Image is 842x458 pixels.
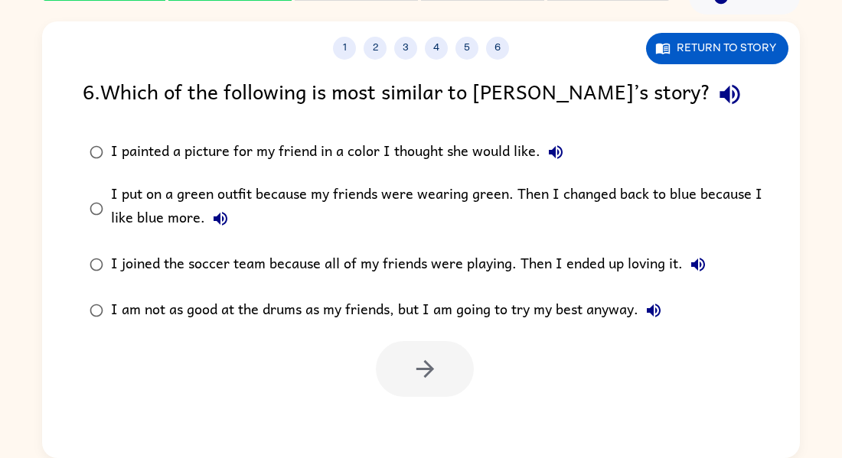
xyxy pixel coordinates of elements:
[111,249,713,280] div: I joined the soccer team because all of my friends were playing. Then I ended up loving it.
[111,137,571,167] div: I painted a picture for my friend in a color I thought she would like.
[364,37,387,60] button: 2
[638,295,669,326] button: I am not as good at the drums as my friends, but I am going to try my best anyway.
[394,37,417,60] button: 3
[111,183,780,234] div: I put on a green outfit because my friends were wearing green. Then I changed back to blue becaus...
[486,37,509,60] button: 6
[540,137,571,167] button: I painted a picture for my friend in a color I thought she would like.
[646,33,788,64] button: Return to story
[83,75,759,114] div: 6 . Which of the following is most similar to [PERSON_NAME]’s story?
[455,37,478,60] button: 5
[111,295,669,326] div: I am not as good at the drums as my friends, but I am going to try my best anyway.
[683,249,713,280] button: I joined the soccer team because all of my friends were playing. Then I ended up loving it.
[333,37,356,60] button: 1
[425,37,448,60] button: 4
[205,203,236,234] button: I put on a green outfit because my friends were wearing green. Then I changed back to blue becaus...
